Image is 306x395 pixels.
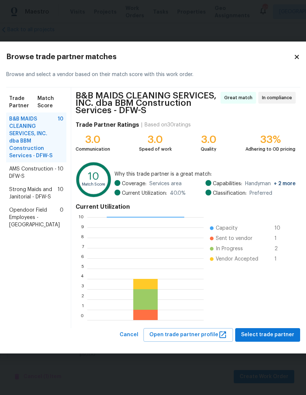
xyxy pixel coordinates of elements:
[274,245,286,252] span: 2
[122,180,146,187] span: Coverage:
[9,165,58,180] span: AMS Construction - DFW-S
[241,330,294,340] span: Select trade partner
[58,115,63,159] span: 10
[201,146,216,153] div: Quality
[76,203,296,211] h4: Current Utilization
[235,328,300,342] button: Select trade partner
[81,246,84,250] text: 7
[213,190,247,197] span: Classification:
[81,277,84,281] text: 4
[274,235,286,242] span: 1
[9,115,58,159] span: B&B MAIDS CLEANING SERVICES, INC. dba BBM Construction Services - DFW-S
[76,92,218,114] span: B&B MAIDS CLEANING SERVICES, INC. dba BBM Construction Services - DFW-S
[216,225,237,232] span: Capacity
[58,186,63,201] span: 10
[170,190,186,197] span: 40.0 %
[81,297,84,302] text: 2
[81,183,105,187] text: Match Score
[60,207,63,229] span: 0
[81,236,84,240] text: 8
[201,136,216,143] div: 3.0
[117,328,141,342] button: Cancel
[114,170,295,178] span: Why this trade partner is a great match:
[224,94,255,101] span: Great match
[9,207,60,229] span: Opendoor Field Employees - [GEOGRAPHIC_DATA]
[139,121,145,129] div: |
[122,190,167,197] span: Current Utilization:
[37,95,63,109] span: Match Score
[76,121,139,129] h4: Trade Partner Ratings
[82,308,84,312] text: 1
[262,94,295,101] span: In compliance
[9,186,58,201] span: Strong Maids and Janitorial - DFW-S
[245,180,296,187] span: Handyman
[6,62,300,87] div: Browse and select a vendor based on their match score with this work order.
[139,136,172,143] div: 3.0
[143,328,233,342] button: Open trade partner profile
[76,136,110,143] div: 3.0
[145,121,191,129] div: Based on 30 ratings
[81,266,84,271] text: 5
[274,225,286,232] span: 10
[6,53,294,61] h2: Browse trade partner matches
[9,95,38,109] span: Trade Partner
[249,190,272,197] span: Preferred
[79,215,84,219] text: 10
[81,256,84,261] text: 6
[216,235,252,242] span: Sent to vendor
[216,255,258,263] span: Vendor Accepted
[76,146,110,153] div: Communication
[88,172,99,182] text: 10
[149,180,182,187] span: Services area
[80,318,84,322] text: 0
[274,255,286,263] span: 1
[245,146,295,153] div: Adhering to OD pricing
[213,180,242,187] span: Capabilities:
[81,225,84,230] text: 9
[216,245,243,252] span: In Progress
[58,165,63,180] span: 10
[139,146,172,153] div: Speed of work
[245,136,295,143] div: 33%
[81,287,84,291] text: 3
[274,181,296,186] span: + 2 more
[120,330,138,340] span: Cancel
[149,330,227,340] span: Open trade partner profile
